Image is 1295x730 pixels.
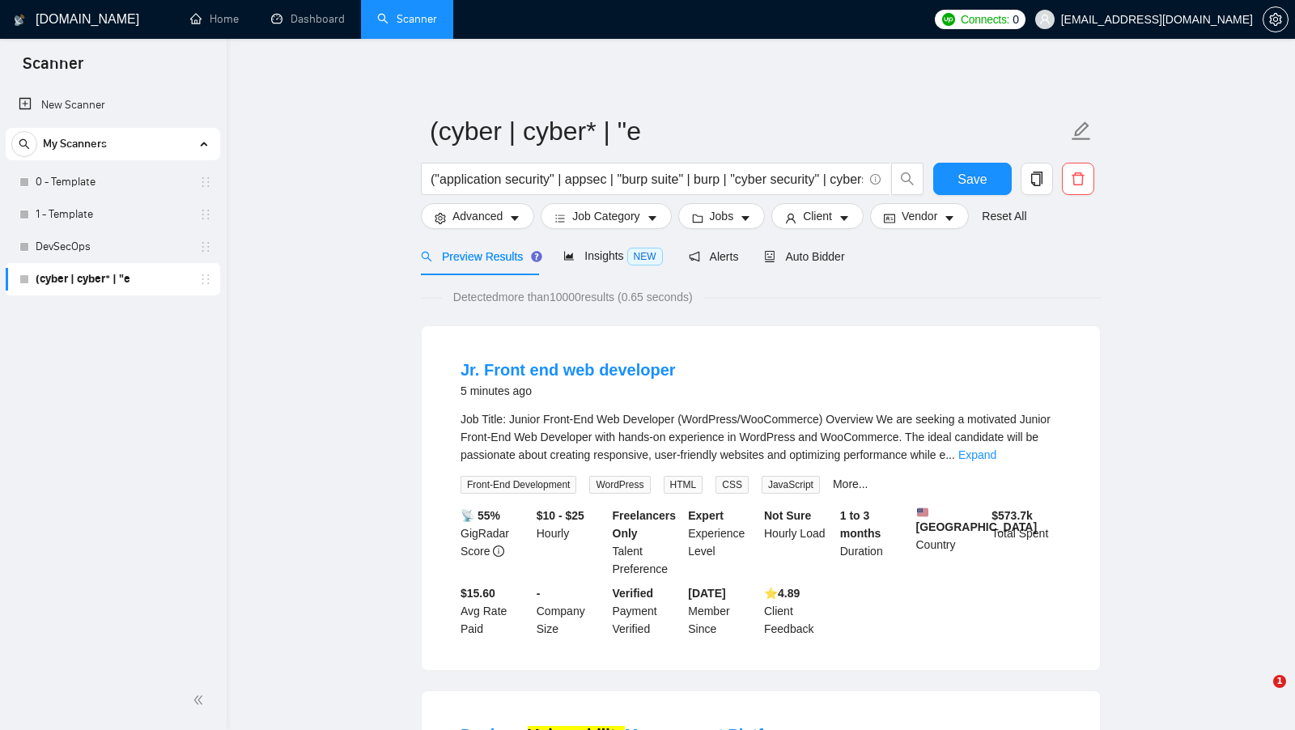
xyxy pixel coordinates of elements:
a: searchScanner [377,12,437,26]
a: 1 - Template [36,198,189,231]
div: Tooltip anchor [529,249,544,264]
button: setting [1263,6,1289,32]
div: Company Size [533,584,609,638]
span: 1 [1273,675,1286,688]
span: robot [764,251,775,262]
span: Save [957,169,987,189]
a: (cyber | cyber* | "e [36,263,189,295]
b: $15.60 [461,587,495,600]
span: Connects: [961,11,1009,28]
li: New Scanner [6,89,220,121]
div: Client Feedback [761,584,837,638]
span: info-circle [870,174,881,185]
span: folder [692,212,703,224]
button: copy [1021,163,1053,195]
span: holder [199,273,212,286]
span: holder [199,208,212,221]
div: Payment Verified [609,584,686,638]
span: caret-down [944,212,955,224]
a: Jr. Front end web developer [461,361,676,379]
span: caret-down [647,212,658,224]
div: 5 minutes ago [461,381,676,401]
span: area-chart [563,250,575,261]
span: ... [945,448,955,461]
div: Job Title: Junior Front-End Web Developer (WordPress/WooCommerce) Overview We are seeking a motiv... [461,410,1061,464]
button: idcardVendorcaret-down [870,203,969,229]
span: Client [803,207,832,225]
button: search [11,131,37,157]
span: idcard [884,212,895,224]
a: dashboardDashboard [271,12,345,26]
b: - [537,587,541,600]
div: Experience Level [685,507,761,578]
img: 🇺🇸 [917,507,928,518]
span: CSS [715,476,749,494]
b: [DATE] [688,587,725,600]
a: homeHome [190,12,239,26]
img: logo [14,7,25,33]
span: Advanced [452,207,503,225]
span: notification [689,251,700,262]
b: Freelancers Only [613,509,677,540]
b: [GEOGRAPHIC_DATA] [916,507,1038,533]
a: DevSecOps [36,231,189,263]
a: setting [1263,13,1289,26]
span: Front-End Development [461,476,576,494]
span: caret-down [839,212,850,224]
b: ⭐️ 4.89 [764,587,800,600]
b: Verified [613,587,654,600]
b: Not Sure [764,509,811,522]
button: Save [933,163,1012,195]
div: Talent Preference [609,507,686,578]
span: user [1039,14,1051,25]
button: userClientcaret-down [771,203,864,229]
span: Job Category [572,207,639,225]
b: Expert [688,509,724,522]
span: user [785,212,796,224]
span: 0 [1013,11,1019,28]
span: search [892,172,923,186]
span: Vendor [902,207,937,225]
span: bars [554,212,566,224]
b: $ 573.7k [991,509,1033,522]
span: holder [199,240,212,253]
a: 0 - Template [36,166,189,198]
span: caret-down [509,212,520,224]
div: Total Spent [988,507,1064,578]
b: 1 to 3 months [840,509,881,540]
span: Insights [563,249,662,262]
div: Avg Rate Paid [457,584,533,638]
div: GigRadar Score [457,507,533,578]
span: search [12,138,36,150]
input: Scanner name... [430,111,1068,151]
span: My Scanners [43,128,107,160]
span: Detected more than 10000 results (0.65 seconds) [442,288,704,306]
button: folderJobscaret-down [678,203,766,229]
a: New Scanner [19,89,207,121]
li: My Scanners [6,128,220,295]
div: Country [913,507,989,578]
span: holder [199,176,212,189]
div: Duration [837,507,913,578]
span: double-left [193,692,209,708]
b: $10 - $25 [537,509,584,522]
input: Search Freelance Jobs... [431,169,863,189]
span: HTML [664,476,703,494]
span: Auto Bidder [764,250,844,263]
div: Hourly Load [761,507,837,578]
button: search [891,163,923,195]
span: NEW [627,248,663,265]
span: Scanner [10,52,96,86]
span: Alerts [689,250,739,263]
span: edit [1071,121,1092,142]
span: JavaScript [762,476,820,494]
span: copy [1021,172,1052,186]
span: search [421,251,432,262]
iframe: Intercom live chat [1240,675,1279,714]
span: info-circle [493,545,504,557]
div: Hourly [533,507,609,578]
div: Member Since [685,584,761,638]
span: caret-down [740,212,751,224]
button: barsJob Categorycaret-down [541,203,671,229]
